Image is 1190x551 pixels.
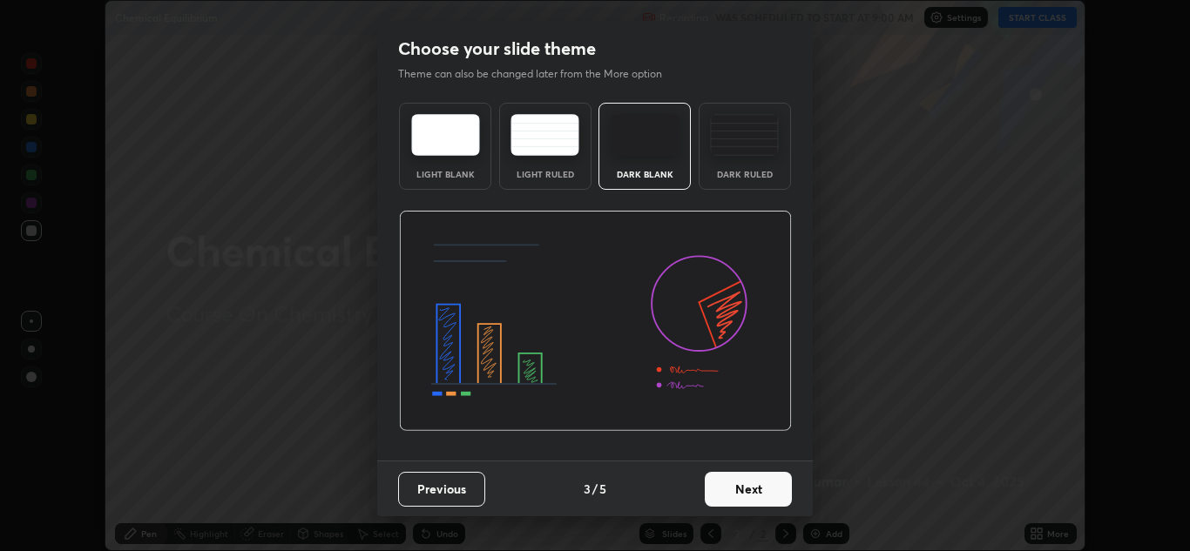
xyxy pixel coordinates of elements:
div: Dark Blank [610,170,680,178]
button: Previous [398,472,485,507]
img: darkTheme.f0cc69e5.svg [611,114,680,156]
button: Next [705,472,792,507]
h4: / [592,480,598,498]
img: darkRuledTheme.de295e13.svg [710,114,779,156]
div: Light Ruled [510,170,580,178]
h4: 5 [599,480,606,498]
div: Dark Ruled [710,170,780,178]
div: Light Blank [410,170,480,178]
img: lightTheme.e5ed3b09.svg [411,114,480,156]
img: lightRuledTheme.5fabf969.svg [510,114,579,156]
h4: 3 [584,480,591,498]
img: darkThemeBanner.d06ce4a2.svg [399,211,792,432]
h2: Choose your slide theme [398,37,596,60]
p: Theme can also be changed later from the More option [398,66,680,82]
